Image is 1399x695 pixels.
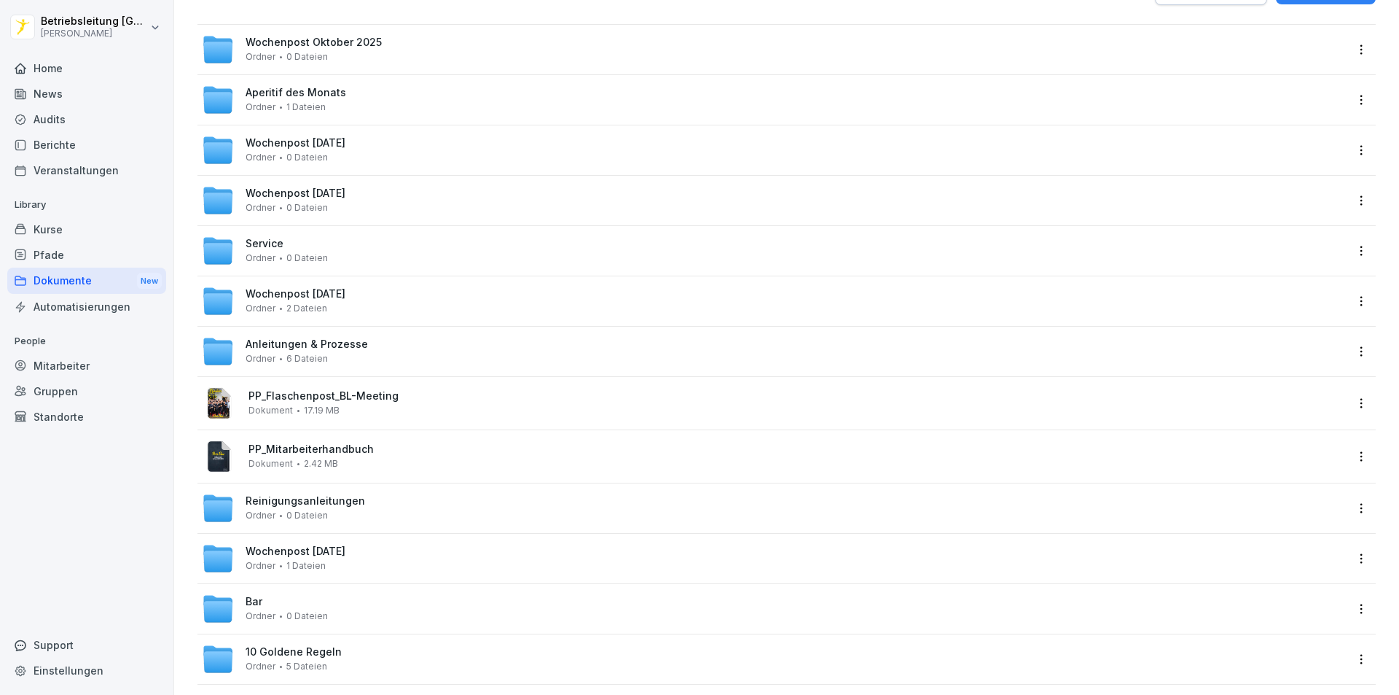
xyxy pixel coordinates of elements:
span: 17.19 MB [304,405,340,416]
span: Ordner [246,152,275,163]
span: Ordner [246,661,275,672]
span: Wochenpost Oktober 2025 [246,36,382,49]
span: Ordner [246,203,275,213]
a: Standorte [7,404,166,430]
span: 5 Dateien [286,661,327,672]
p: [PERSON_NAME] [41,28,147,39]
span: PP_Flaschenpost_BL-Meeting [248,390,1345,403]
span: Ordner [246,354,275,364]
span: Ordner [246,303,275,314]
div: New [137,273,162,290]
span: Ordner [246,102,275,112]
a: Aperitif des MonatsOrdner1 Dateien [202,84,1345,116]
a: Anleitungen & ProzesseOrdner6 Dateien [202,335,1345,368]
span: Bar [246,596,262,608]
span: 0 Dateien [286,203,328,213]
a: Audits [7,106,166,132]
span: 10 Goldene Regeln [246,646,342,659]
a: ServiceOrdner0 Dateien [202,235,1345,267]
span: 0 Dateien [286,510,328,521]
p: Betriebsleitung [GEOGRAPHIC_DATA] [41,15,147,28]
span: Wochenpost [DATE] [246,187,345,200]
a: Wochenpost [DATE]Ordner2 Dateien [202,285,1345,317]
p: People [7,330,166,353]
a: Pfade [7,242,166,268]
a: Wochenpost Oktober 2025Ordner0 Dateien [202,34,1345,66]
span: Wochenpost [DATE] [246,545,345,558]
a: Mitarbeiter [7,353,166,378]
span: PP_Mitarbeiterhandbuch [248,443,1345,456]
a: Veranstaltungen [7,158,166,183]
a: 10 Goldene RegelnOrdner5 Dateien [202,643,1345,675]
a: Berichte [7,132,166,158]
span: Service [246,238,283,250]
span: 1 Dateien [286,102,326,112]
span: 0 Dateien [286,253,328,263]
span: Dokument [248,405,293,416]
span: 2 Dateien [286,303,327,314]
span: 0 Dateien [286,611,328,621]
span: Ordner [246,253,275,263]
span: Ordner [246,561,275,571]
a: News [7,81,166,106]
span: Wochenpost [DATE] [246,288,345,300]
a: Wochenpost [DATE]Ordner1 Dateien [202,543,1345,575]
span: 6 Dateien [286,354,328,364]
div: Support [7,632,166,658]
span: 0 Dateien [286,52,328,62]
a: Gruppen [7,378,166,404]
span: Ordner [246,52,275,62]
a: Wochenpost [DATE]Ordner0 Dateien [202,185,1345,217]
span: Ordner [246,611,275,621]
a: Automatisierungen [7,294,166,319]
span: Reinigungsanleitungen [246,495,365,508]
a: BarOrdner0 Dateien [202,593,1345,625]
a: DokumenteNew [7,268,166,295]
a: ReinigungsanleitungenOrdner0 Dateien [202,492,1345,524]
a: Einstellungen [7,658,166,683]
span: Wochenpost [DATE] [246,137,345,150]
span: 1 Dateien [286,561,326,571]
span: Aperitif des Monats [246,87,346,99]
span: 2.42 MB [304,459,338,469]
a: Wochenpost [DATE]Ordner0 Dateien [202,134,1345,166]
span: Ordner [246,510,275,521]
p: Library [7,193,166,217]
div: Dokumente [7,268,166,295]
a: Home [7,55,166,81]
span: Dokument [248,459,293,469]
span: 0 Dateien [286,152,328,163]
a: Kurse [7,217,166,242]
span: Anleitungen & Prozesse [246,338,368,351]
